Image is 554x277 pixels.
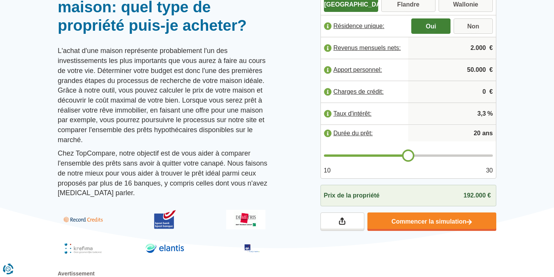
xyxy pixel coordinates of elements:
label: Non [454,18,493,34]
img: Record Credits [63,210,103,229]
label: Durée du prêt: [321,125,409,142]
span: € [489,44,493,53]
img: Demetris [226,210,265,229]
span: 10 [324,166,331,175]
input: | [411,38,493,58]
span: € [489,66,493,75]
span: % [487,109,493,118]
label: Taux d'intérêt: [321,105,409,122]
p: Chez TopCompare, notre objectif est de vous aider à comparer l'ensemble des prêts sans avoir à qu... [58,149,271,198]
label: Charges de crédit: [321,83,409,100]
img: Axa [236,239,265,258]
label: Résidence unique: [321,18,409,35]
img: Krefima [63,239,103,258]
span: € [489,88,493,96]
label: Oui [411,18,451,34]
span: 30 [486,166,493,175]
input: | [411,103,493,124]
label: Apport personnel: [321,61,409,78]
span: Prix de la propriété [324,191,380,200]
label: Revenus mensuels nets: [321,40,409,56]
img: BPost Banque [145,210,184,229]
img: Commencer la simulation [466,219,472,226]
a: Commencer la simulation [367,212,496,231]
span: ans [482,129,493,138]
img: Elantis [145,239,184,258]
span: 192.000 € [464,192,491,199]
a: Partagez vos résultats [320,212,364,231]
p: L'achat d'une maison représente probablement l'un des investissements les plus importants que vou... [58,46,271,145]
input: | [411,60,493,80]
input: | [411,81,493,102]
